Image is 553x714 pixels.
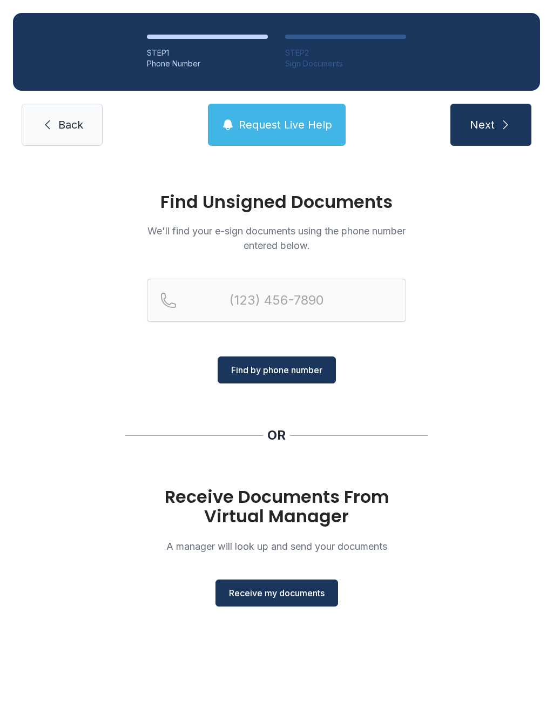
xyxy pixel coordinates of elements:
div: STEP 1 [147,48,268,58]
p: We'll find your e-sign documents using the phone number entered below. [147,224,406,253]
span: Request Live Help [239,117,332,132]
h1: Find Unsigned Documents [147,193,406,211]
div: OR [267,427,286,444]
h1: Receive Documents From Virtual Manager [147,487,406,526]
div: STEP 2 [285,48,406,58]
p: A manager will look up and send your documents [147,539,406,554]
span: Receive my documents [229,587,325,600]
span: Back [58,117,83,132]
div: Phone Number [147,58,268,69]
div: Sign Documents [285,58,406,69]
input: Reservation phone number [147,279,406,322]
span: Find by phone number [231,363,322,376]
span: Next [470,117,495,132]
